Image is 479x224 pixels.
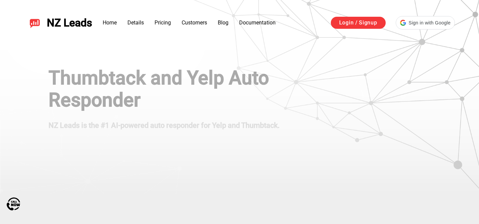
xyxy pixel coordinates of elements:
a: Details [127,19,144,26]
a: Pricing [155,19,171,26]
a: Home [103,19,117,26]
img: NZ Leads logo [29,17,40,28]
a: Blog [218,19,228,26]
img: Call Now [7,197,20,211]
span: Sign in with Google [409,19,451,26]
a: Login / Signup [331,17,386,29]
a: Start for free [49,158,129,181]
strong: NZ Leads is the #1 AI-powered auto responder for Yelp and Thumbtack. [49,121,280,130]
span: NZ Leads [47,17,92,29]
a: Documentation [239,19,276,26]
h1: Thumbtack and Yelp Auto Responder [49,67,316,111]
span: Setup takes 2 clicks. [49,136,116,144]
a: Customers [182,19,207,26]
div: Sign in with Google [396,16,455,29]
